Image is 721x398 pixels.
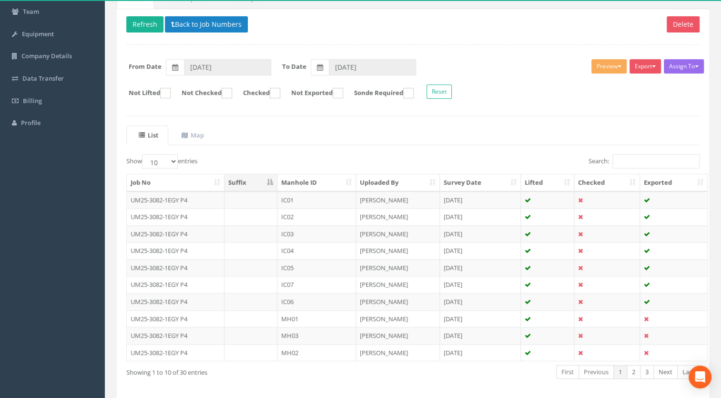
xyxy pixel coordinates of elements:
[627,365,640,379] a: 2
[127,259,224,276] td: UM25-3082-1EGY P4
[440,293,521,310] td: [DATE]
[22,30,54,38] span: Equipment
[579,365,614,379] a: Previous
[127,344,224,361] td: UM25-3082-1EGY P4
[127,293,224,310] td: UM25-3082-1EGY P4
[126,364,357,377] div: Showing 1 to 10 of 30 entries
[589,154,700,168] label: Search:
[277,191,356,209] td: IC01
[277,225,356,242] td: IC03
[277,208,356,225] td: IC02
[356,344,440,361] td: [PERSON_NAME]
[165,16,248,32] button: Back to Job Numbers
[356,242,440,259] td: [PERSON_NAME]
[440,327,521,344] td: [DATE]
[277,344,356,361] td: MH02
[277,327,356,344] td: MH03
[282,88,343,98] label: Not Exported
[139,131,158,139] uib-tab-heading: List
[127,174,224,191] th: Job No: activate to sort column ascending
[127,208,224,225] td: UM25-3082-1EGY P4
[427,84,452,99] button: Reset
[667,16,700,32] button: Delete
[440,174,521,191] th: Survey Date: activate to sort column ascending
[356,327,440,344] td: [PERSON_NAME]
[169,126,214,145] a: Map
[440,310,521,327] td: [DATE]
[630,59,661,73] button: Export
[356,310,440,327] td: [PERSON_NAME]
[119,88,171,98] label: Not Lifted
[640,365,654,379] a: 3
[440,242,521,259] td: [DATE]
[21,118,41,127] span: Profile
[440,208,521,225] td: [DATE]
[234,88,280,98] label: Checked
[142,154,178,168] select: Showentries
[677,365,700,379] a: Last
[22,74,64,83] span: Data Transfer
[356,208,440,225] td: [PERSON_NAME]
[653,365,678,379] a: Next
[127,276,224,293] td: UM25-3082-1EGY P4
[613,365,627,379] a: 1
[127,327,224,344] td: UM25-3082-1EGY P4
[172,88,232,98] label: Not Checked
[521,174,574,191] th: Lifted: activate to sort column ascending
[640,174,707,191] th: Exported: activate to sort column ascending
[277,174,356,191] th: Manhole ID: activate to sort column ascending
[356,293,440,310] td: [PERSON_NAME]
[277,259,356,276] td: IC05
[224,174,277,191] th: Suffix: activate to sort column descending
[127,225,224,242] td: UM25-3082-1EGY P4
[574,174,640,191] th: Checked: activate to sort column ascending
[277,276,356,293] td: IC07
[23,7,39,16] span: Team
[184,59,271,75] input: From Date
[277,310,356,327] td: MH01
[282,62,306,71] label: To Date
[556,365,579,379] a: First
[664,59,704,73] button: Assign To
[440,191,521,209] td: [DATE]
[127,242,224,259] td: UM25-3082-1EGY P4
[23,96,42,105] span: Billing
[612,154,700,168] input: Search:
[277,242,356,259] td: IC04
[356,276,440,293] td: [PERSON_NAME]
[356,174,440,191] th: Uploaded By: activate to sort column ascending
[356,225,440,242] td: [PERSON_NAME]
[277,293,356,310] td: IC06
[129,62,162,71] label: From Date
[440,225,521,242] td: [DATE]
[127,191,224,209] td: UM25-3082-1EGY P4
[689,366,711,388] div: Open Intercom Messenger
[356,259,440,276] td: [PERSON_NAME]
[345,88,414,98] label: Sonde Required
[440,276,521,293] td: [DATE]
[21,52,72,60] span: Company Details
[126,154,197,168] label: Show entries
[329,59,416,75] input: To Date
[440,259,521,276] td: [DATE]
[127,310,224,327] td: UM25-3082-1EGY P4
[126,16,163,32] button: Refresh
[591,59,627,73] button: Preview
[356,191,440,209] td: [PERSON_NAME]
[440,344,521,361] td: [DATE]
[126,126,168,145] a: List
[182,131,204,139] uib-tab-heading: Map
